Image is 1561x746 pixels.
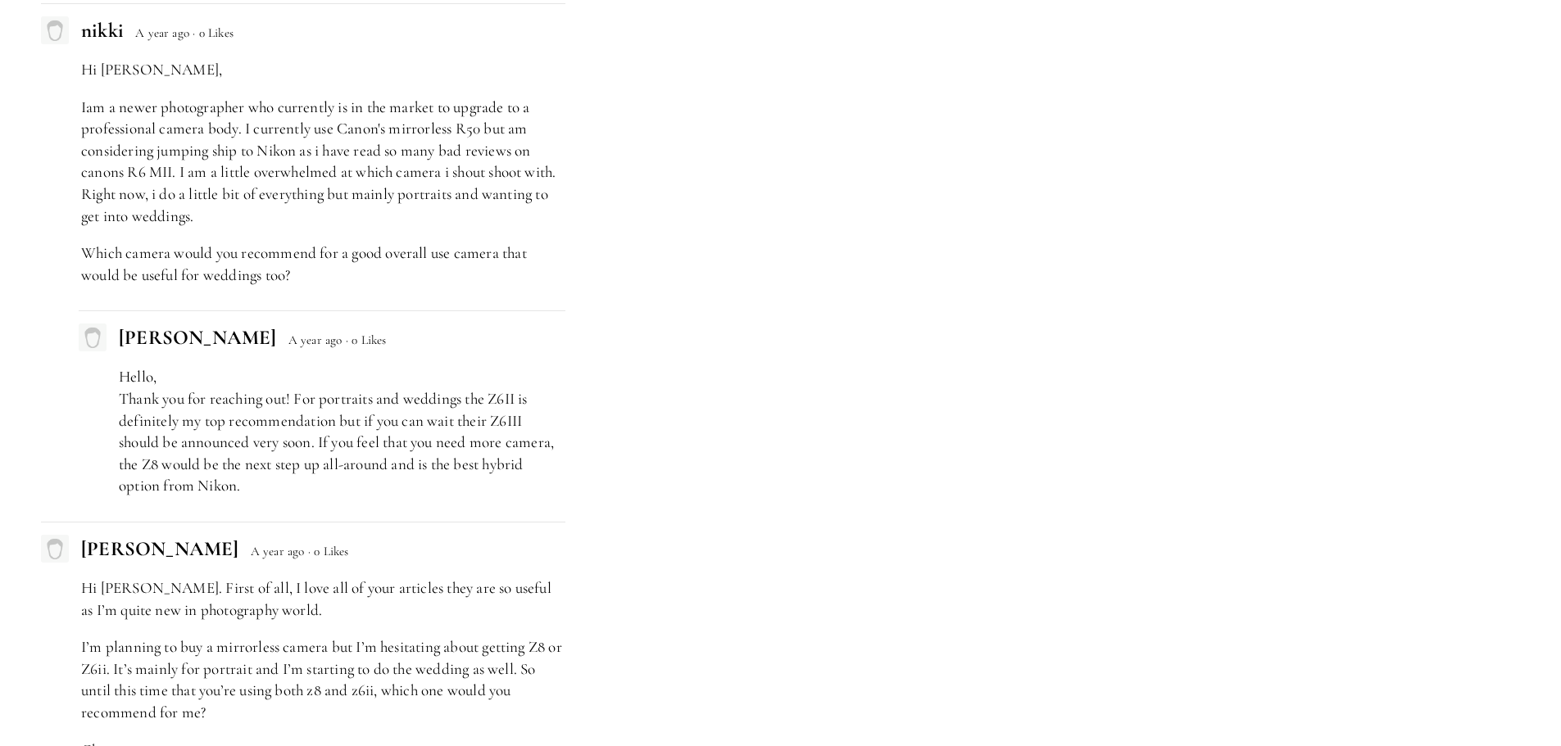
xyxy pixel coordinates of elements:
span: [PERSON_NAME] [119,325,276,350]
p: Hi [PERSON_NAME], [81,59,565,81]
span: nikki [81,18,124,43]
span: · 0 Likes [346,332,387,347]
span: · 0 Likes [193,25,234,40]
p: Hi [PERSON_NAME]. First of all, I love all of your articles they are so useful as I’m quite new i... [81,577,565,621]
p: Iam a newer photographer who currently is in the market to upgrade to a professional camera body.... [81,97,565,228]
span: A year ago [135,25,189,40]
span: [PERSON_NAME] [81,536,238,561]
p: Hello, Thank you for reaching out! For portraits and weddings the Z6II is definitely my top recom... [119,366,565,497]
span: A year ago [251,544,305,558]
span: · 0 Likes [308,544,349,558]
span: A year ago [288,332,343,347]
p: Which camera would you recommend for a good overall use camera that would be useful for weddings ... [81,242,565,286]
p: I’m planning to buy a mirrorless camera but I’m hesitating about getting Z8 or Z6ii. It’s mainly ... [81,636,565,723]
